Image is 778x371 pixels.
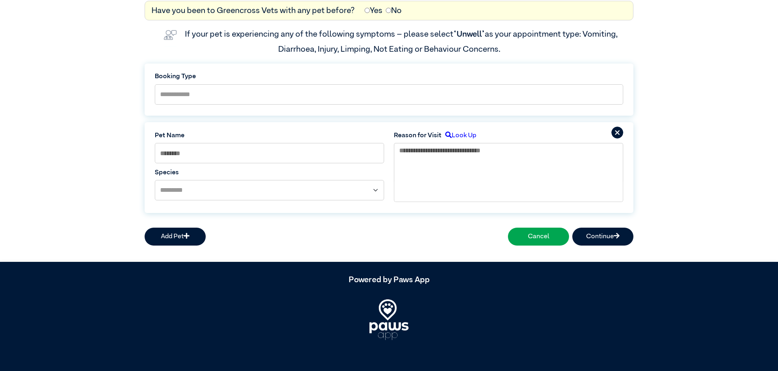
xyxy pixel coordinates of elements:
[145,228,206,246] button: Add Pet
[160,27,180,43] img: vet
[185,30,619,53] label: If your pet is experiencing any of the following symptoms – please select as your appointment typ...
[394,131,442,140] label: Reason for Visit
[155,168,384,178] label: Species
[145,275,633,285] h5: Powered by Paws App
[572,228,633,246] button: Continue
[386,4,402,17] label: No
[152,4,355,17] label: Have you been to Greencross Vets with any pet before?
[155,131,384,140] label: Pet Name
[386,8,391,13] input: No
[453,30,485,38] span: “Unwell”
[442,131,476,140] label: Look Up
[155,72,623,81] label: Booking Type
[365,4,382,17] label: Yes
[365,8,370,13] input: Yes
[508,228,569,246] button: Cancel
[369,299,409,340] img: PawsApp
